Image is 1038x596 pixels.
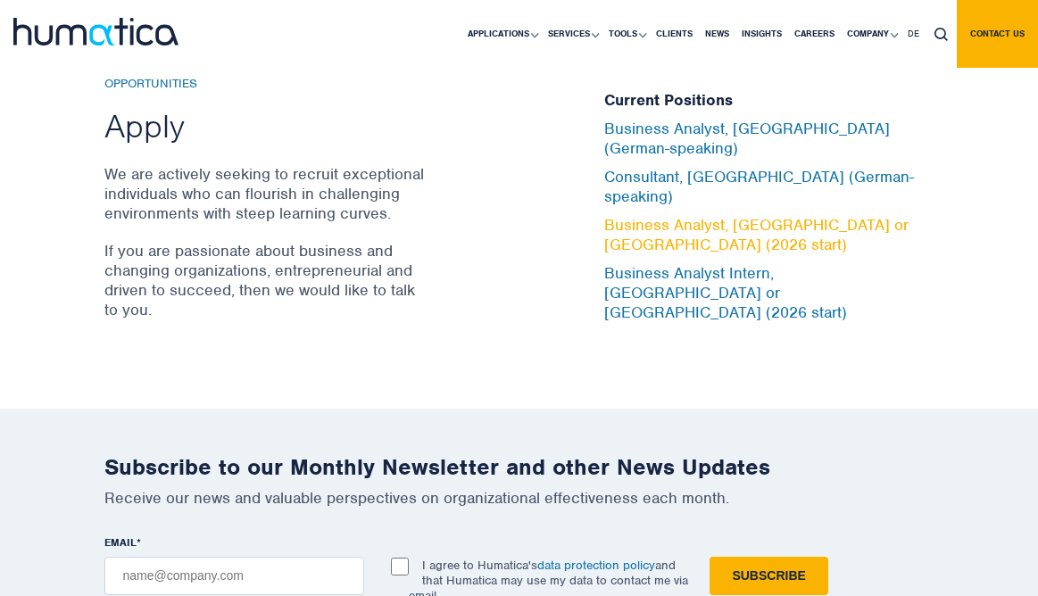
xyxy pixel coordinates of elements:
input: I agree to Humatica'sdata protection policyand that Humatica may use my data to contact me via em... [391,558,409,575]
h2: Apply [104,105,426,146]
input: Subscribe [710,557,827,595]
input: name@company.com [104,557,365,595]
h6: Opportunities [104,77,426,92]
span: EMAIL [104,535,137,550]
span: DE [908,28,919,39]
h2: Subscribe to our Monthly Newsletter and other News Updates [104,453,934,481]
p: Receive our news and valuable perspectives on organizational effectiveness each month. [104,488,934,508]
a: Business Analyst, [GEOGRAPHIC_DATA] (German-speaking) [604,119,890,158]
a: Business Analyst, [GEOGRAPHIC_DATA] or [GEOGRAPHIC_DATA] (2026 start) [604,215,909,254]
img: logo [13,18,179,46]
h5: Current Positions [604,91,934,111]
p: We are actively seeking to recruit exceptional individuals who can flourish in challenging enviro... [104,164,426,223]
a: Consultant, [GEOGRAPHIC_DATA] (German-speaking) [604,167,914,206]
a: Business Analyst Intern, [GEOGRAPHIC_DATA] or [GEOGRAPHIC_DATA] (2026 start) [604,263,847,322]
p: If you are passionate about business and changing organizations, entrepreneurial and driven to su... [104,241,426,319]
img: search_icon [934,28,948,41]
a: data protection policy [537,558,655,573]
